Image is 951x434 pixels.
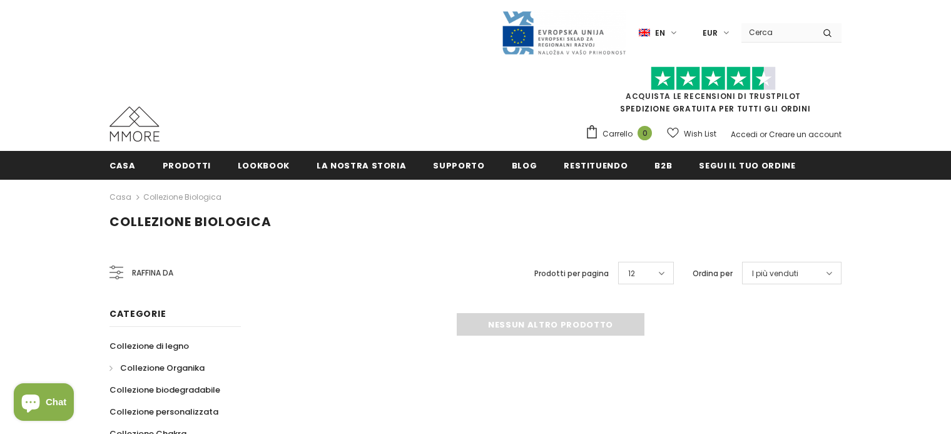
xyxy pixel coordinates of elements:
a: B2B [654,151,672,179]
span: Categorie [109,307,166,320]
label: Ordina per [693,267,733,280]
a: Segui il tuo ordine [699,151,795,179]
a: Lookbook [238,151,290,179]
span: SPEDIZIONE GRATUITA PER TUTTI GLI ORDINI [585,72,842,114]
span: Collezione Organika [120,362,205,374]
a: Accedi [731,129,758,140]
span: supporto [433,160,484,172]
span: B2B [654,160,672,172]
a: Acquista le recensioni di TrustPilot [626,91,801,101]
span: or [760,129,767,140]
span: Collezione biodegradabile [109,384,220,396]
img: Casi MMORE [109,106,160,142]
span: en [655,27,665,39]
a: supporto [433,151,484,179]
span: Collezione di legno [109,340,189,352]
a: Collezione personalizzata [109,401,218,423]
label: Prodotti per pagina [534,267,609,280]
a: Restituendo [564,151,628,179]
a: Blog [512,151,537,179]
img: Javni Razpis [501,10,626,56]
span: Raffina da [132,266,173,280]
span: 12 [628,267,635,280]
span: Carrello [603,128,633,140]
a: Prodotti [163,151,211,179]
span: Restituendo [564,160,628,172]
a: Collezione biologica [143,192,221,202]
span: EUR [703,27,718,39]
img: Fidati di Pilot Stars [651,66,776,91]
img: i-lang-1.png [639,28,650,38]
a: Casa [109,151,136,179]
span: Blog [512,160,537,172]
input: Search Site [741,23,813,41]
span: Collezione biologica [109,213,272,230]
span: Casa [109,160,136,172]
a: Casa [109,190,131,205]
span: Segui il tuo ordine [699,160,795,172]
span: Collezione personalizzata [109,406,218,418]
span: Wish List [684,128,716,140]
a: Collezione Organika [109,357,205,379]
a: La nostra storia [317,151,406,179]
span: 0 [638,126,652,140]
inbox-online-store-chat: Shopify online store chat [10,383,78,424]
span: La nostra storia [317,160,406,172]
a: Wish List [667,123,716,145]
span: Prodotti [163,160,211,172]
span: I più venduti [752,267,798,280]
a: Carrello 0 [585,125,658,143]
a: Collezione biodegradabile [109,379,220,401]
a: Javni Razpis [501,27,626,38]
span: Lookbook [238,160,290,172]
a: Collezione di legno [109,335,189,357]
a: Creare un account [769,129,842,140]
